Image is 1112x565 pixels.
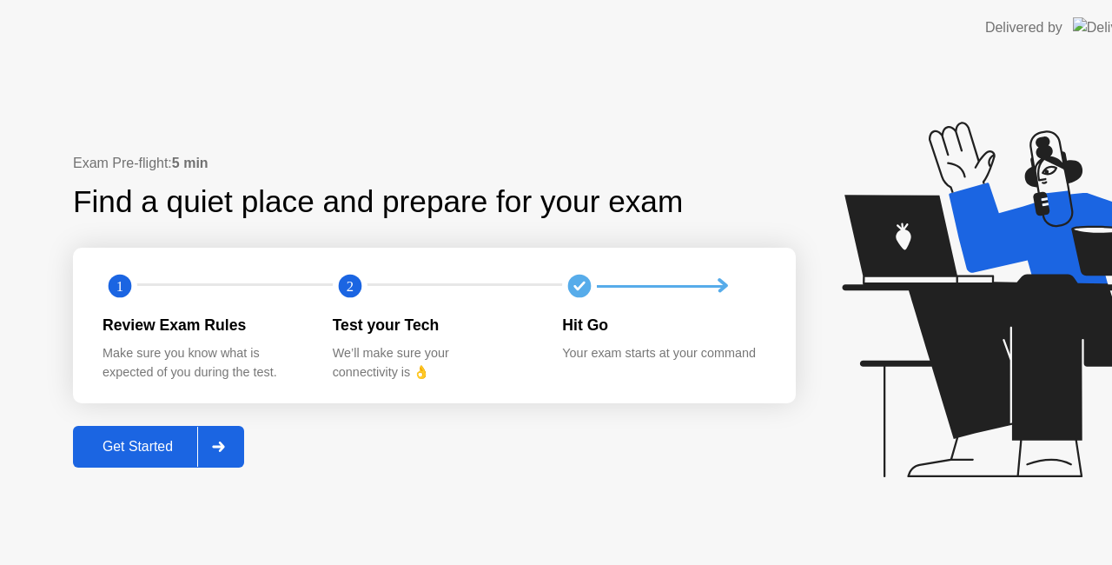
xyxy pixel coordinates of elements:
[103,314,305,336] div: Review Exam Rules
[985,17,1062,38] div: Delivered by
[73,426,244,468] button: Get Started
[333,344,535,382] div: We’ll make sure your connectivity is 👌
[73,153,796,174] div: Exam Pre-flight:
[562,344,764,363] div: Your exam starts at your command
[103,344,305,382] div: Make sure you know what is expected of you during the test.
[73,179,685,225] div: Find a quiet place and prepare for your exam
[562,314,764,336] div: Hit Go
[78,439,197,455] div: Get Started
[333,314,535,336] div: Test your Tech
[347,278,354,295] text: 2
[172,156,208,170] b: 5 min
[116,278,123,295] text: 1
